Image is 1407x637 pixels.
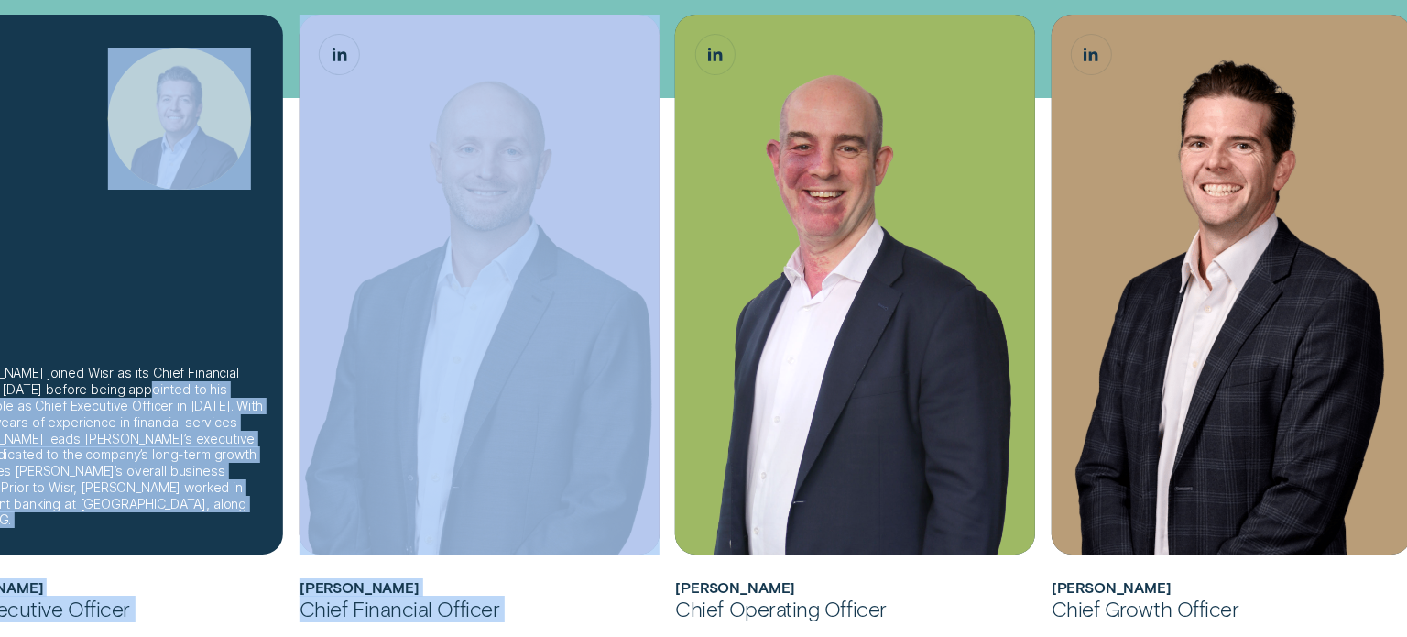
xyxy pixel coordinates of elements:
div: Chief Operating Officer [675,596,1035,622]
img: Andrew Goodwin [108,48,251,191]
a: Matthew Lewis, Chief Financial Officer LinkedIn button [320,35,359,74]
h2: Matthew Lewis [300,579,660,597]
a: Sam Harding, Chief Operating Officer LinkedIn button [696,35,736,74]
div: Chief Financial Officer [300,596,660,622]
div: Sam Harding, Chief Operating Officer [675,15,1035,555]
div: Matthew Lewis, Chief Financial Officer [300,15,660,555]
h2: Sam Harding [675,579,1035,597]
img: Sam Harding [675,15,1035,555]
a: James Goodwin, Chief Growth Officer LinkedIn button [1072,35,1111,74]
img: Matthew Lewis [300,15,660,555]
